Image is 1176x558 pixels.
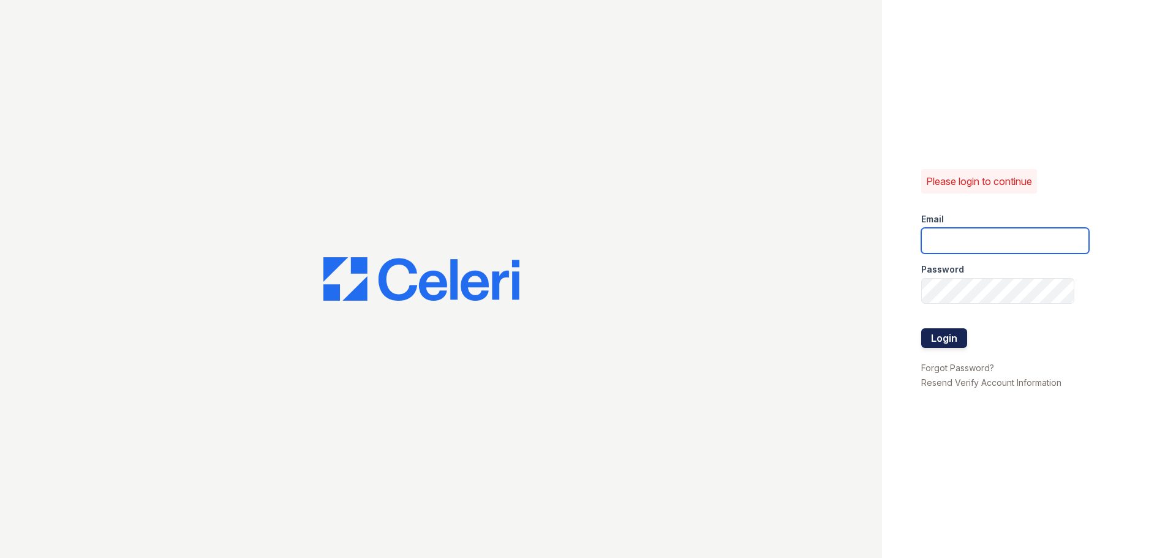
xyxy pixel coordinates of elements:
a: Resend Verify Account Information [921,377,1061,388]
p: Please login to continue [926,174,1032,189]
img: CE_Logo_Blue-a8612792a0a2168367f1c8372b55b34899dd931a85d93a1a3d3e32e68fde9ad4.png [323,257,519,301]
label: Email [921,213,944,225]
a: Forgot Password? [921,363,994,373]
label: Password [921,263,964,276]
button: Login [921,328,967,348]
